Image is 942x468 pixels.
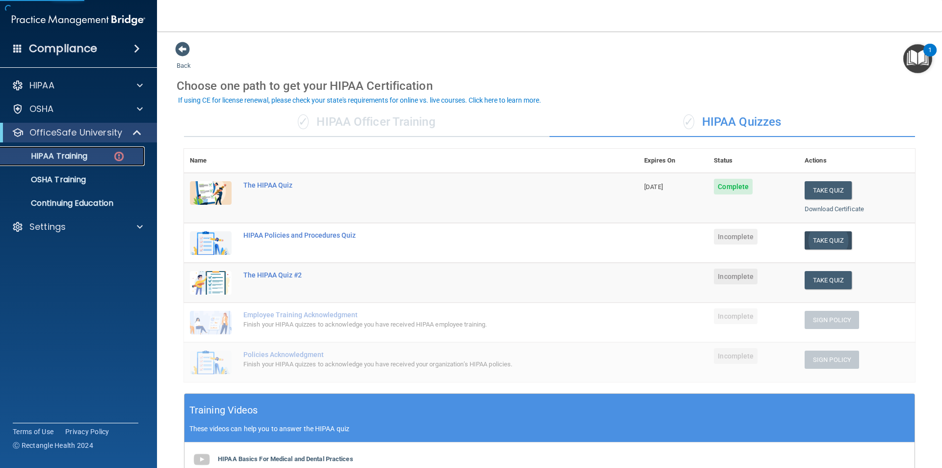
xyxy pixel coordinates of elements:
[805,231,852,249] button: Take Quiz
[928,50,932,63] div: 1
[683,114,694,129] span: ✓
[243,319,589,330] div: Finish your HIPAA quizzes to acknowledge you have received HIPAA employee training.
[12,127,142,138] a: OfficeSafe University
[177,50,191,69] a: Back
[714,348,758,364] span: Incomplete
[29,127,122,138] p: OfficeSafe University
[6,151,87,161] p: HIPAA Training
[189,425,910,433] p: These videos can help you to answer the HIPAA quiz
[12,221,143,233] a: Settings
[805,351,859,369] button: Sign Policy
[708,149,799,173] th: Status
[29,80,54,91] p: HIPAA
[29,103,54,115] p: OSHA
[638,149,708,173] th: Expires On
[178,97,541,104] div: If using CE for license renewal, please check your state's requirements for online vs. live cours...
[243,231,589,239] div: HIPAA Policies and Procedures Quiz
[218,455,353,463] b: HIPAA Basics For Medical and Dental Practices
[549,108,915,137] div: HIPAA Quizzes
[243,181,589,189] div: The HIPAA Quiz
[714,308,758,324] span: Incomplete
[805,271,852,289] button: Take Quiz
[799,149,915,173] th: Actions
[903,44,932,73] button: Open Resource Center, 1 new notification
[113,150,125,163] img: danger-circle.6113f641.png
[805,311,859,329] button: Sign Policy
[29,42,97,55] h4: Compliance
[6,198,140,208] p: Continuing Education
[12,10,145,30] img: PMB logo
[13,440,93,450] span: Ⓒ Rectangle Health 2024
[243,351,589,358] div: Policies Acknowledgment
[184,108,549,137] div: HIPAA Officer Training
[644,183,663,191] span: [DATE]
[184,149,237,173] th: Name
[189,402,258,419] h5: Training Videos
[714,229,758,245] span: Incomplete
[29,221,66,233] p: Settings
[805,181,852,199] button: Take Quiz
[298,114,309,129] span: ✓
[714,269,758,284] span: Incomplete
[805,205,864,213] a: Download Certificate
[243,358,589,370] div: Finish your HIPAA quizzes to acknowledge you have received your organization’s HIPAA policies.
[243,271,589,279] div: The HIPAA Quiz #2
[714,179,753,194] span: Complete
[12,80,143,91] a: HIPAA
[65,427,109,437] a: Privacy Policy
[772,398,930,438] iframe: Drift Widget Chat Controller
[12,103,143,115] a: OSHA
[13,427,53,437] a: Terms of Use
[177,95,543,105] button: If using CE for license renewal, please check your state's requirements for online vs. live cours...
[6,175,86,185] p: OSHA Training
[243,311,589,319] div: Employee Training Acknowledgment
[177,72,922,100] div: Choose one path to get your HIPAA Certification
